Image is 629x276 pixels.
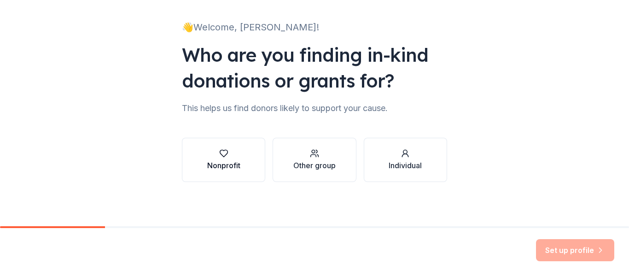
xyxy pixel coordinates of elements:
[207,160,240,171] div: Nonprofit
[182,20,447,35] div: 👋 Welcome, [PERSON_NAME]!
[293,160,336,171] div: Other group
[364,138,447,182] button: Individual
[389,160,422,171] div: Individual
[273,138,356,182] button: Other group
[182,42,447,94] div: Who are you finding in-kind donations or grants for?
[182,138,265,182] button: Nonprofit
[182,101,447,116] div: This helps us find donors likely to support your cause.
